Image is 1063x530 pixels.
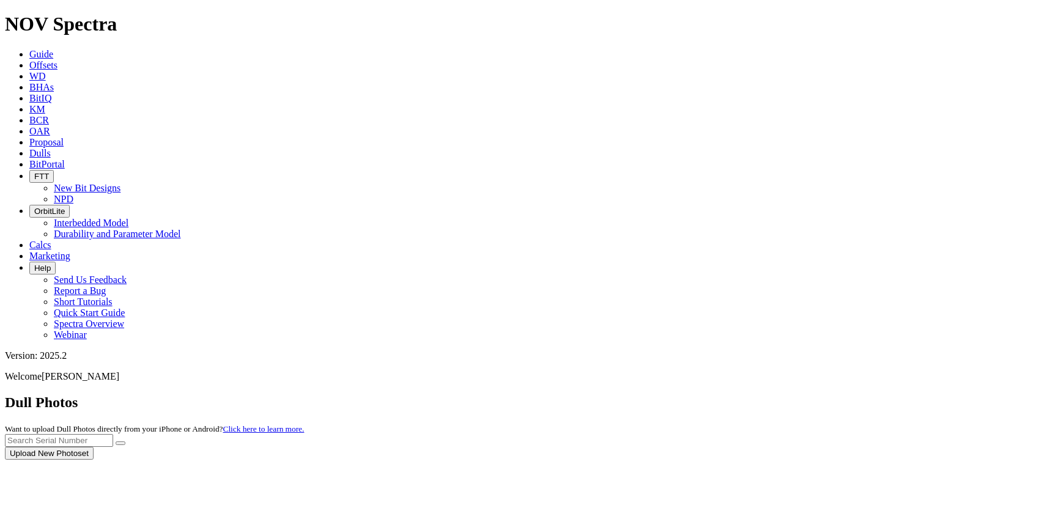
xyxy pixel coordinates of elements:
[29,71,46,81] a: WD
[29,60,57,70] a: Offsets
[34,207,65,216] span: OrbitLite
[34,263,51,273] span: Help
[5,371,1058,382] p: Welcome
[42,371,119,381] span: [PERSON_NAME]
[223,424,305,433] a: Click here to learn more.
[54,285,106,296] a: Report a Bug
[5,424,304,433] small: Want to upload Dull Photos directly from your iPhone or Android?
[54,229,181,239] a: Durability and Parameter Model
[29,49,53,59] a: Guide
[54,194,73,204] a: NPD
[54,274,127,285] a: Send Us Feedback
[5,434,113,447] input: Search Serial Number
[29,262,56,274] button: Help
[29,159,65,169] a: BitPortal
[54,307,125,318] a: Quick Start Guide
[54,296,113,307] a: Short Tutorials
[29,104,45,114] a: KM
[5,13,1058,35] h1: NOV Spectra
[29,251,70,261] a: Marketing
[29,115,49,125] a: BCR
[54,183,120,193] a: New Bit Designs
[29,240,51,250] a: Calcs
[29,93,51,103] a: BitIQ
[5,394,1058,411] h2: Dull Photos
[29,205,70,218] button: OrbitLite
[29,148,51,158] a: Dulls
[5,350,1058,361] div: Version: 2025.2
[29,170,54,183] button: FTT
[54,329,87,340] a: Webinar
[29,137,64,147] a: Proposal
[29,82,54,92] a: BHAs
[54,318,124,329] a: Spectra Overview
[5,447,94,460] button: Upload New Photoset
[34,172,49,181] span: FTT
[29,126,50,136] a: OAR
[54,218,128,228] a: Interbedded Model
